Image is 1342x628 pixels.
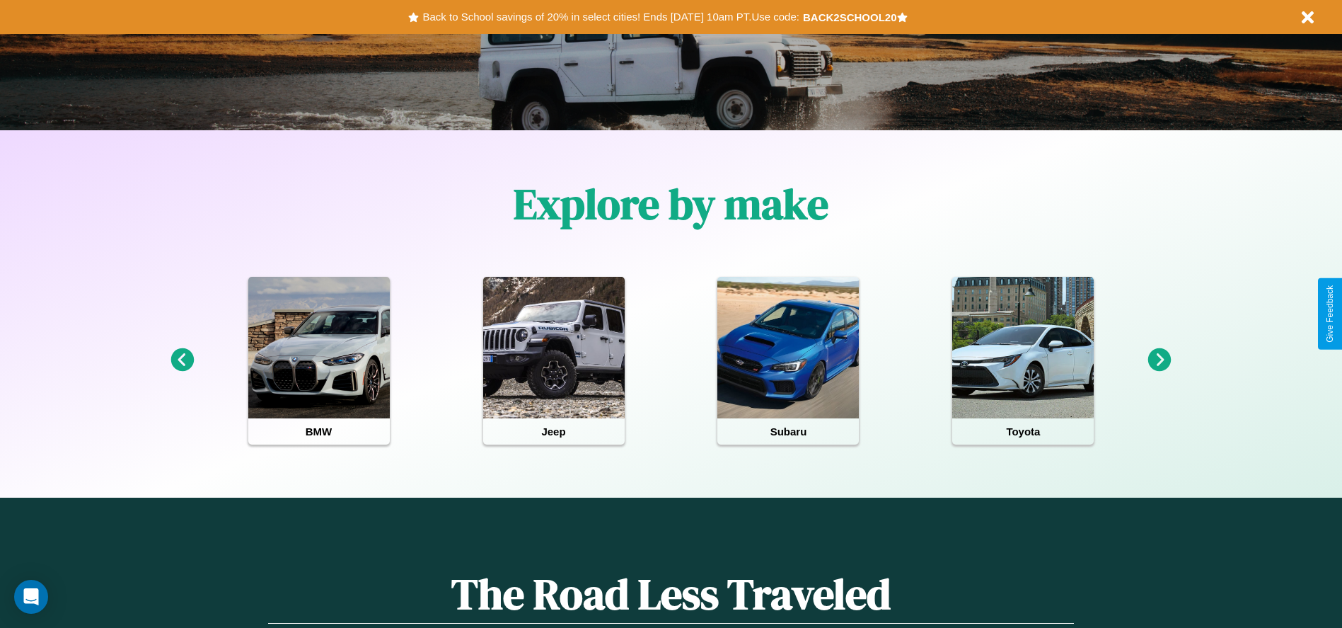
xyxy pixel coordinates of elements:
[483,418,625,445] h4: Jeep
[248,418,390,445] h4: BMW
[803,11,897,23] b: BACK2SCHOOL20
[419,7,802,27] button: Back to School savings of 20% in select cities! Ends [DATE] 10am PT.Use code:
[717,418,859,445] h4: Subaru
[514,175,828,233] h1: Explore by make
[14,580,48,614] div: Open Intercom Messenger
[952,418,1094,445] h4: Toyota
[1325,285,1335,343] div: Give Feedback
[268,565,1073,624] h1: The Road Less Traveled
